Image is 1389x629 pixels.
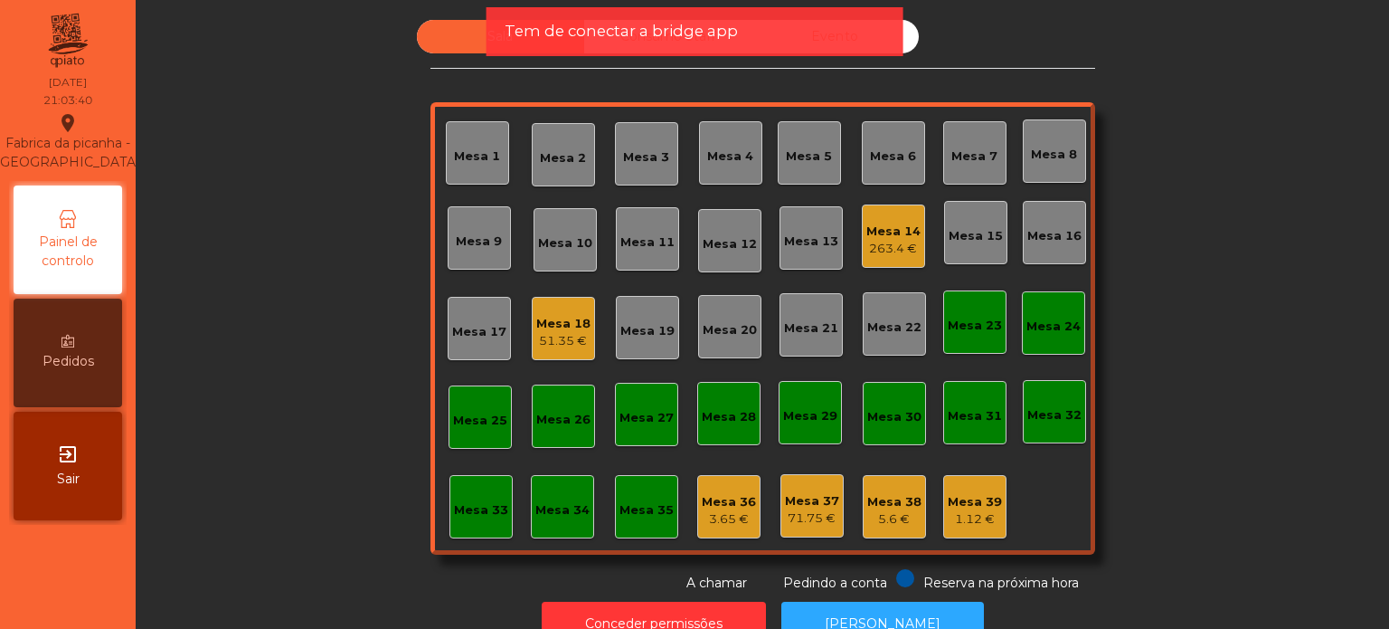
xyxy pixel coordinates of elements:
div: 51.35 € [536,332,591,350]
div: Mesa 20 [703,321,757,339]
i: location_on [57,112,79,134]
div: Mesa 18 [536,315,591,333]
span: Pedindo a conta [783,575,887,591]
div: Mesa 24 [1026,318,1081,336]
span: Painel de controlo [18,233,118,271]
div: Mesa 22 [867,319,921,337]
div: Mesa 25 [453,412,507,430]
div: Mesa 30 [867,408,921,426]
div: Mesa 8 [1031,146,1077,164]
div: Mesa 23 [948,317,1002,335]
span: A chamar [686,575,747,591]
div: Mesa 14 [866,223,921,241]
img: qpiato [45,9,90,72]
div: Mesa 1 [454,148,500,166]
div: Mesa 4 [707,148,753,166]
div: Mesa 7 [951,148,997,166]
div: Mesa 15 [949,227,1003,245]
span: Tem de conectar a bridge app [505,20,738,43]
div: Mesa 3 [623,148,669,167]
div: Mesa 12 [703,235,757,253]
div: Mesa 13 [784,233,838,251]
div: Mesa 35 [619,501,674,519]
div: Mesa 32 [1027,406,1082,424]
div: 21:03:40 [43,92,92,109]
div: Mesa 37 [785,492,839,510]
div: Mesa 6 [870,148,916,166]
div: Mesa 28 [702,408,756,426]
div: Mesa 39 [948,493,1002,511]
i: exit_to_app [57,443,79,465]
div: 3.65 € [702,510,756,529]
div: Mesa 36 [702,493,756,511]
div: Mesa 38 [867,493,921,511]
div: Mesa 27 [619,409,674,427]
div: [DATE] [49,74,87,91]
div: Mesa 34 [535,501,590,519]
div: Mesa 9 [456,233,502,251]
div: Mesa 16 [1027,227,1082,245]
div: Mesa 17 [452,323,506,341]
span: Pedidos [43,352,94,371]
span: Sair [57,470,80,489]
div: Mesa 31 [948,407,1002,425]
div: Mesa 5 [786,148,832,166]
div: 263.4 € [866,240,921,258]
div: Mesa 11 [620,233,675,252]
div: 1.12 € [948,510,1002,529]
div: 71.75 € [785,510,839,528]
div: Mesa 26 [536,411,591,429]
div: Mesa 19 [620,322,675,340]
div: Mesa 2 [540,149,586,167]
span: Reserva na próxima hora [923,575,1079,591]
div: Mesa 33 [454,501,508,519]
div: Mesa 21 [784,319,838,338]
div: 5.6 € [867,510,921,529]
div: Mesa 10 [538,234,592,253]
div: Mesa 29 [783,407,837,425]
div: Sala [417,20,584,53]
